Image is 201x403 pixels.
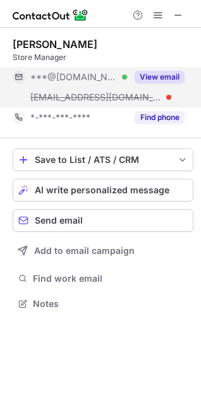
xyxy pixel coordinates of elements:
[13,8,88,23] img: ContactOut v5.3.10
[30,71,118,83] span: ***@[DOMAIN_NAME]
[135,71,185,83] button: Reveal Button
[13,38,97,51] div: [PERSON_NAME]
[35,215,83,226] span: Send email
[13,270,193,287] button: Find work email
[13,148,193,171] button: save-profile-one-click
[33,298,188,310] span: Notes
[13,179,193,201] button: AI write personalized message
[30,92,162,103] span: [EMAIL_ADDRESS][DOMAIN_NAME]
[35,185,169,195] span: AI write personalized message
[13,295,193,313] button: Notes
[35,155,171,165] div: Save to List / ATS / CRM
[33,273,188,284] span: Find work email
[13,239,193,262] button: Add to email campaign
[13,52,193,63] div: Store Manager
[135,111,185,124] button: Reveal Button
[34,246,135,256] span: Add to email campaign
[13,209,193,232] button: Send email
